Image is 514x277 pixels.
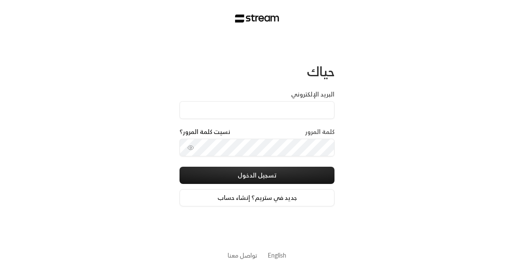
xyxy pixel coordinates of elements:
button: تواصل معنا [228,251,257,260]
img: Stream Logo [235,14,279,23]
a: تواصل معنا [228,250,257,261]
button: تسجيل الدخول [180,167,334,184]
button: toggle password visibility [184,141,198,155]
span: حياك [307,60,334,83]
a: English [268,247,286,263]
label: كلمة المرور [305,128,334,136]
label: البريد الإلكتروني [291,90,334,99]
a: نسيت كلمة المرور؟ [180,128,230,136]
a: جديد في ستريم؟ إنشاء حساب [180,189,334,206]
